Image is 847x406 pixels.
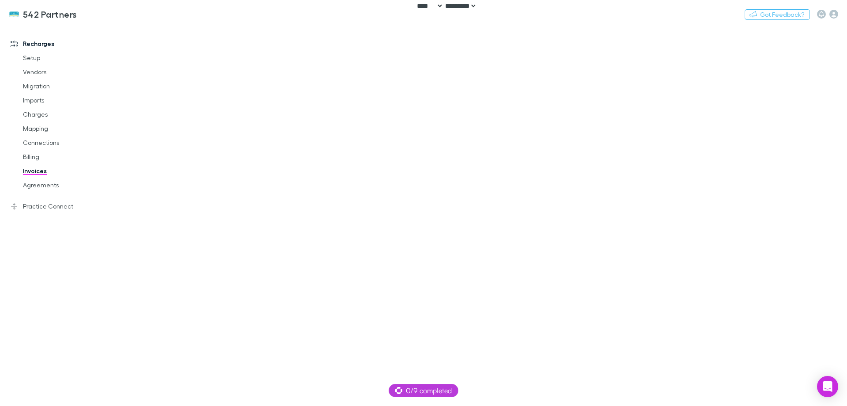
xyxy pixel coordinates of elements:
a: Mapping [14,121,119,136]
a: Imports [14,93,119,107]
a: Agreements [14,178,119,192]
div: Open Intercom Messenger [817,376,838,397]
a: 542 Partners [4,4,82,25]
a: Charges [14,107,119,121]
a: Invoices [14,164,119,178]
img: 542 Partners's Logo [9,9,19,19]
h3: 542 Partners [23,9,77,19]
a: Vendors [14,65,119,79]
button: Got Feedback? [745,9,810,20]
a: Migration [14,79,119,93]
a: Practice Connect [2,199,119,213]
a: Billing [14,150,119,164]
a: Setup [14,51,119,65]
a: Connections [14,136,119,150]
a: Recharges [2,37,119,51]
